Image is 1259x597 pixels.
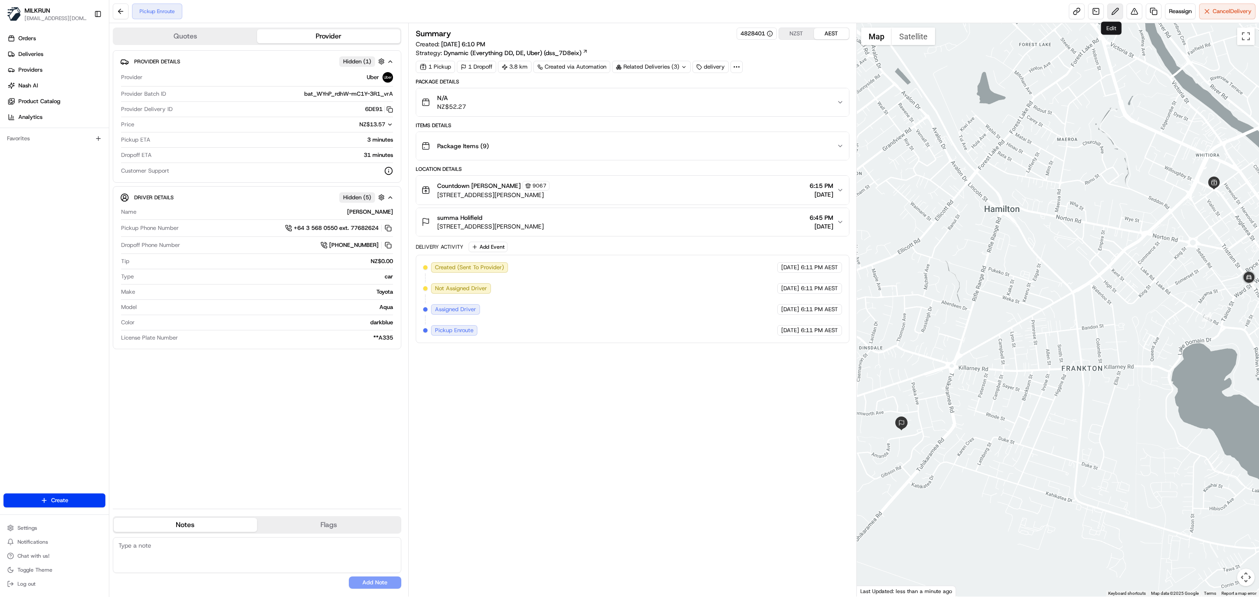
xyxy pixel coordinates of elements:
[3,564,105,576] button: Toggle Theme
[435,305,476,313] span: Assigned Driver
[121,273,134,281] span: Type
[121,105,173,113] span: Provider Delivery ID
[3,110,109,124] a: Analytics
[138,319,393,326] div: darkblue
[3,3,90,24] button: MILKRUNMILKRUN[EMAIL_ADDRESS][DOMAIN_NAME]
[343,58,371,66] span: Hidden ( 1 )
[1237,569,1255,586] button: Map camera controls
[892,28,935,45] button: Show satellite imagery
[3,79,109,93] a: Nash AI
[416,132,849,160] button: Package Items (9)
[416,78,849,85] div: Package Details
[416,49,588,57] div: Strategy:
[1199,3,1256,19] button: CancelDelivery
[1101,22,1122,35] div: Edit
[121,257,129,265] span: Tip
[121,73,143,81] span: Provider
[444,49,588,57] a: Dynamic (Everything DD, DE, Uber) (dss_7D8eix)
[257,29,400,43] button: Provider
[416,176,849,205] button: Countdown [PERSON_NAME]9067[STREET_ADDRESS][PERSON_NAME]6:15 PM[DATE]
[861,28,892,45] button: Show street map
[801,264,838,271] span: 6:11 PM AEST
[810,190,833,199] span: [DATE]
[533,61,610,73] div: Created via Automation
[329,241,379,249] span: [PHONE_NUMBER]
[359,121,385,128] span: NZ$13.57
[1204,591,1216,596] a: Terms
[3,578,105,590] button: Log out
[17,552,49,559] span: Chat with us!
[285,223,393,233] a: +64 3 568 0550 ext. 77682624
[121,167,169,175] span: Customer Support
[3,63,109,77] a: Providers
[3,493,105,507] button: Create
[121,208,136,216] span: Name
[121,288,135,296] span: Make
[444,49,581,57] span: Dynamic (Everything DD, DE, Uber) (dss_7D8eix)
[741,30,773,38] button: 4828401
[416,40,485,49] span: Created:
[810,213,833,222] span: 6:45 PM
[801,305,838,313] span: 6:11 PM AEST
[498,61,532,73] div: 3.8 km
[1202,312,1211,322] div: 1
[3,522,105,534] button: Settings
[437,142,489,150] span: Package Items ( 9 )
[51,496,68,504] span: Create
[17,538,48,545] span: Notifications
[320,240,393,250] a: [PHONE_NUMBER]
[437,94,466,102] span: N/A
[441,40,485,48] span: [DATE] 6:10 PM
[1169,7,1192,15] span: Reassign
[383,72,393,83] img: uber-new-logo.jpeg
[437,181,521,190] span: Countdown [PERSON_NAME]
[416,122,849,129] div: Items Details
[781,264,799,271] span: [DATE]
[339,192,387,203] button: Hidden (5)
[1237,28,1255,45] button: Toggle fullscreen view
[3,132,105,146] div: Favorites
[814,28,849,39] button: AEST
[18,113,42,121] span: Analytics
[416,88,849,116] button: N/ANZ$52.27
[18,50,43,58] span: Deliveries
[437,213,482,222] span: summa Holifield
[114,29,257,43] button: Quotes
[121,151,152,159] span: Dropoff ETA
[781,305,799,313] span: [DATE]
[810,181,833,190] span: 6:15 PM
[339,56,387,67] button: Hidden (1)
[779,28,814,39] button: NZST
[17,524,37,531] span: Settings
[1151,591,1199,596] span: Map data ©2025 Google
[3,31,109,45] a: Orders
[139,288,393,296] div: Toyota
[859,585,888,597] a: Open this area in Google Maps (opens a new window)
[435,285,487,292] span: Not Assigned Driver
[304,90,393,98] span: bat_WYnP_rdhW-mC1Y-3R1_vrA
[137,273,393,281] div: car
[140,303,393,311] div: Aqua
[18,82,38,90] span: Nash AI
[781,326,799,334] span: [DATE]
[17,566,52,573] span: Toggle Theme
[437,191,550,199] span: [STREET_ADDRESS][PERSON_NAME]
[24,15,87,22] button: [EMAIL_ADDRESS][DOMAIN_NAME]
[469,242,508,252] button: Add Event
[17,580,35,587] span: Log out
[18,35,36,42] span: Orders
[437,102,466,111] span: NZ$52.27
[781,285,799,292] span: [DATE]
[532,182,546,189] span: 9067
[120,190,394,205] button: Driver DetailsHidden (5)
[134,194,174,201] span: Driver Details
[801,326,838,334] span: 6:11 PM AEST
[121,121,134,128] span: Price
[859,585,888,597] img: Google
[121,303,137,311] span: Model
[121,241,180,249] span: Dropoff Phone Number
[155,151,393,159] div: 31 minutes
